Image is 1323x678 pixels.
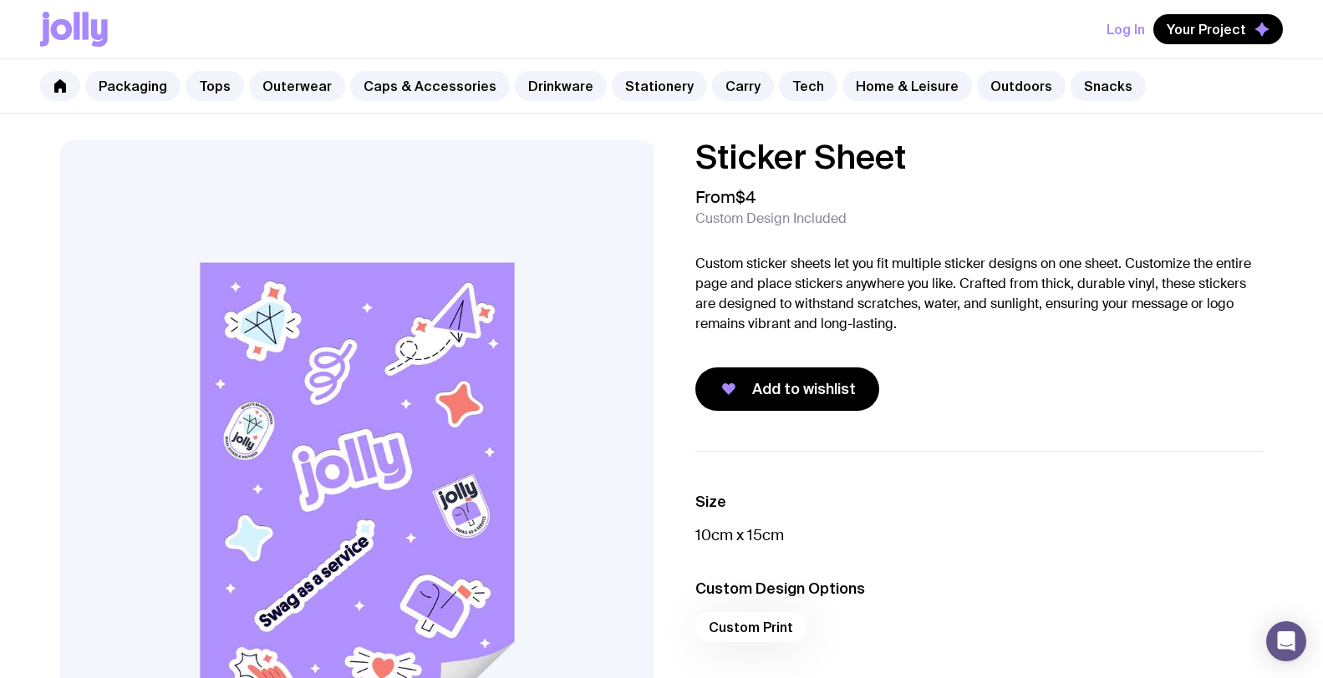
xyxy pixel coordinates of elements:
a: Packaging [85,71,181,101]
button: Your Project [1153,14,1283,44]
h1: Sticker Sheet [695,140,1264,174]
a: Drinkware [515,71,607,101]
h3: Size [695,492,1264,512]
a: Snacks [1071,71,1146,101]
span: $4 [735,186,756,208]
a: Carry [712,71,774,101]
span: Add to wishlist [752,379,856,399]
a: Tech [779,71,837,101]
a: Caps & Accessories [350,71,510,101]
a: Tops [186,71,244,101]
button: Log In [1107,14,1145,44]
p: Custom sticker sheets let you fit multiple sticker designs on one sheet. Customize the entire pag... [695,254,1264,334]
a: Stationery [612,71,707,101]
button: Add to wishlist [695,367,879,411]
a: Outerwear [249,71,345,101]
div: Open Intercom Messenger [1266,621,1306,661]
h3: Custom Design Options [695,579,1264,599]
span: Your Project [1167,21,1246,38]
p: 10cm x 15cm [695,525,1264,545]
span: From [695,187,756,207]
span: Custom Design Included [695,210,847,227]
a: Outdoors [977,71,1066,101]
a: Home & Leisure [842,71,972,101]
